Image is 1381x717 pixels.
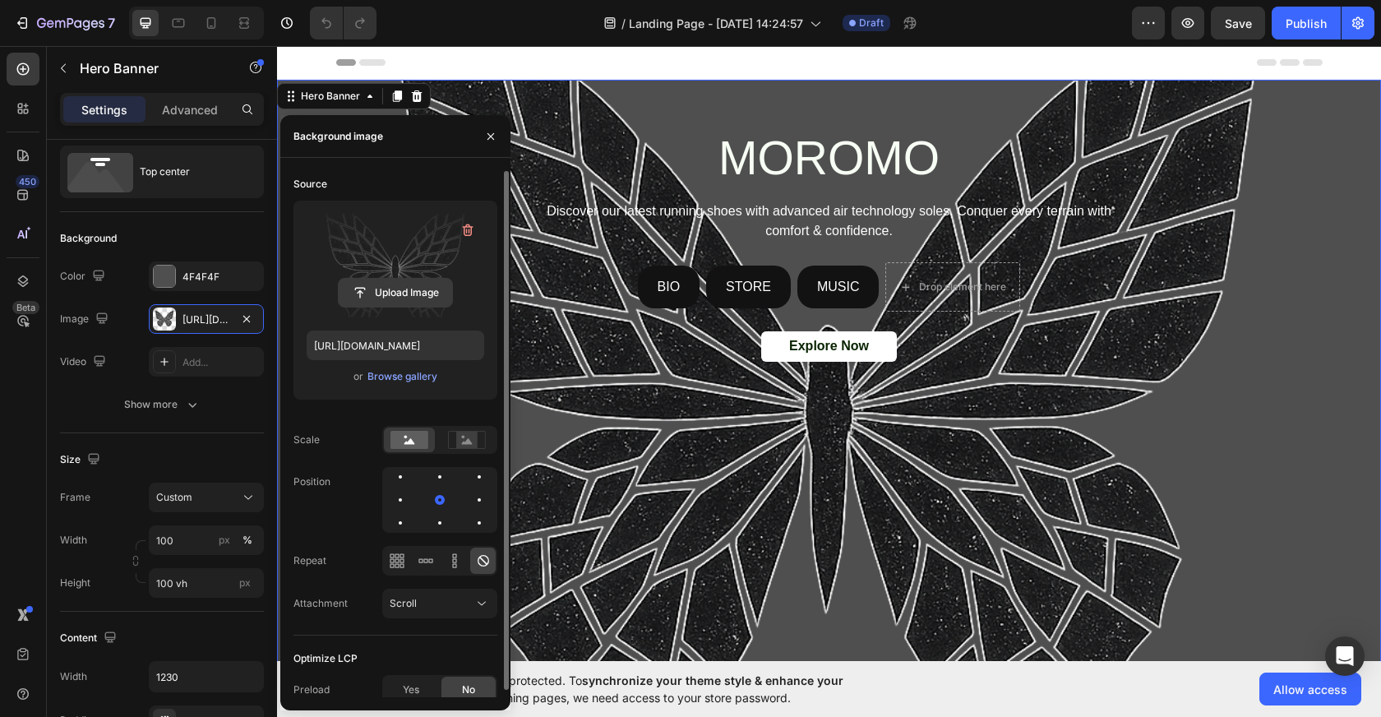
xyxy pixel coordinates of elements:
button: Show more [60,390,264,419]
p: Advanced [162,101,218,118]
span: or [353,367,363,386]
span: No [462,682,475,697]
iframe: Design area [277,46,1381,661]
input: px [149,568,264,598]
span: Save [1225,16,1252,30]
div: px [219,533,230,548]
div: Preload [293,682,330,697]
span: px [239,576,251,589]
span: Landing Page - [DATE] 14:24:57 [629,15,803,32]
div: Background image [293,129,383,144]
button: Scroll [382,589,497,618]
button: Custom [149,483,264,512]
input: Auto [150,662,263,692]
p: MUSIC [540,229,583,253]
p: Settings [81,101,127,118]
div: [URL][DOMAIN_NAME] [182,312,230,327]
div: % [242,533,252,548]
div: Add... [182,355,260,370]
button: % [215,530,234,550]
button: Allow access [1259,673,1361,705]
div: 4F4F4F [182,270,260,284]
button: <p>STORE</p> [429,220,514,263]
div: Beta [12,301,39,314]
button: Upload Image [338,278,453,308]
span: / [621,15,626,32]
button: Browse gallery [367,368,438,385]
span: Scroll [390,597,417,609]
div: Hero Banner [21,43,86,58]
p: BIO [381,229,404,253]
label: Frame [60,490,90,505]
span: Allow access [1273,681,1347,698]
div: Browse gallery [367,369,437,384]
div: Explore Now [512,292,592,309]
div: 450 [16,175,39,188]
div: Content [60,627,120,650]
div: Undo/Redo [310,7,376,39]
button: Explore Now [484,285,620,316]
p: 7 [108,13,115,33]
div: Publish [1286,15,1327,32]
div: Video [60,351,109,373]
div: Color [60,266,109,288]
label: Width [60,533,87,548]
div: Background [60,231,117,246]
div: Image [60,308,112,331]
div: Attachment [293,596,348,611]
div: Scale [293,433,320,447]
div: Repeat [293,553,326,568]
button: px [238,530,257,550]
div: Show more [124,396,201,413]
div: Drop element here [642,234,729,247]
button: Save [1211,7,1265,39]
button: 7 [7,7,122,39]
p: STORE [449,229,494,253]
button: <p>MUSIC</p> [520,220,603,263]
span: Draft [859,16,884,30]
span: Custom [156,490,192,505]
div: Width [60,669,87,684]
span: synchronize your theme style & enhance your experience [382,673,843,705]
input: px% [149,525,264,555]
div: Source [293,177,327,192]
span: Your page is password protected. To when designing pages, we need access to your store password. [382,672,908,706]
input: https://example.com/image.jpg [307,331,484,360]
div: Optimize LCP [293,651,358,666]
button: Publish [1272,7,1341,39]
div: Position [293,474,330,489]
p: Hero Banner [80,58,219,78]
button: <p>BIO</p> [361,220,423,263]
div: Size [60,449,104,471]
div: Open Intercom Messenger [1325,636,1365,676]
span: Yes [403,682,419,697]
div: Top center [140,153,240,191]
label: Height [60,576,90,590]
